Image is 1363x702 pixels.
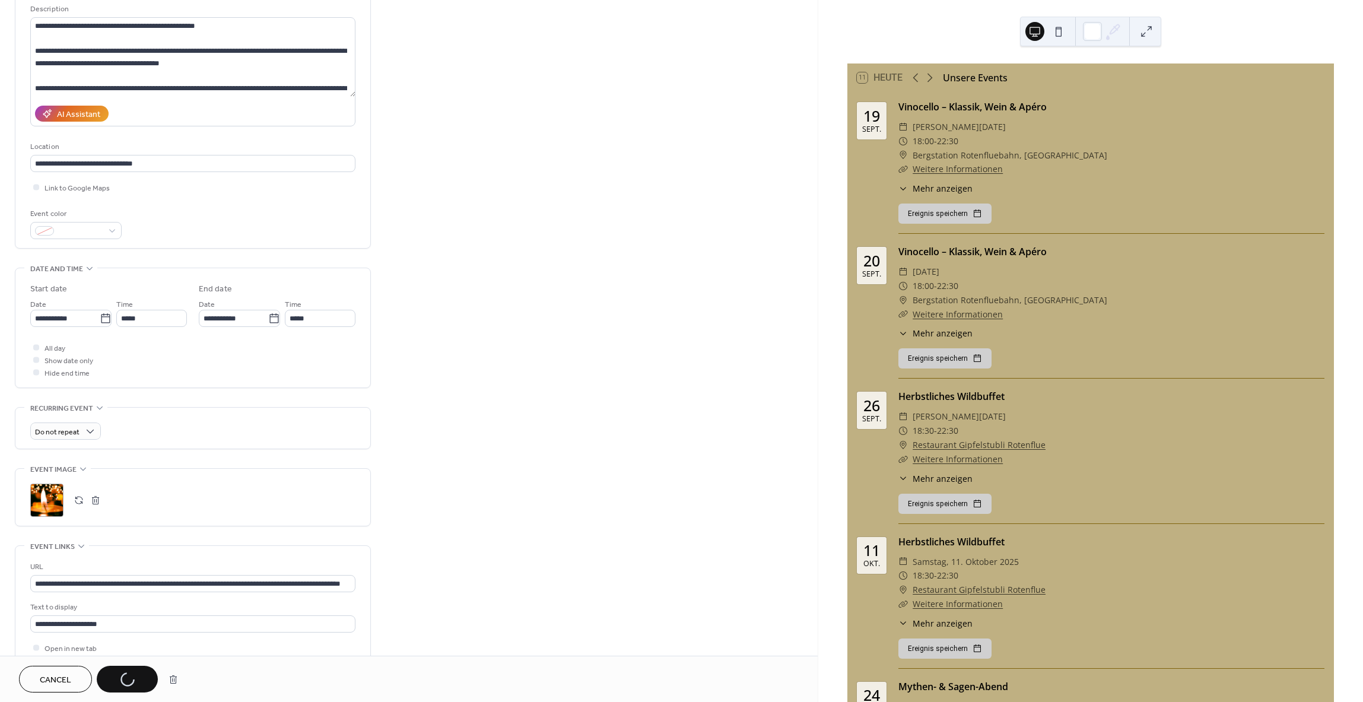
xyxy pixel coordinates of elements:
[898,452,908,466] div: ​
[898,424,908,438] div: ​
[45,342,65,355] span: All day
[45,367,90,380] span: Hide end time
[898,438,908,452] div: ​
[898,293,908,307] div: ​
[898,148,908,163] div: ​
[943,71,1008,85] div: Unsere Events
[913,148,1107,163] span: Bergstation Rotenfluebahn, [GEOGRAPHIC_DATA]
[913,309,1003,320] a: Weitere Informationen
[898,134,908,148] div: ​
[863,543,880,558] div: 11
[285,298,301,311] span: Time
[862,415,881,423] div: Sept.
[913,583,1046,597] a: Restaurant Gipfelstubli Rotenflue
[937,568,958,583] span: 22:30
[898,204,992,224] button: Ereignis speichern
[913,409,1006,424] span: [PERSON_NAME][DATE]
[898,327,973,339] button: ​Mehr anzeigen
[19,666,92,693] button: Cancel
[934,424,937,438] span: -
[913,279,934,293] span: 18:00
[30,3,353,15] div: Description
[30,402,93,415] span: Recurring event
[45,643,97,655] span: Open in new tab
[934,279,937,293] span: -
[35,106,109,122] button: AI Assistant
[898,182,973,195] button: ​Mehr anzeigen
[913,163,1003,174] a: Weitere Informationen
[898,162,908,176] div: ​
[898,100,1047,113] a: Vinocello – Klassik, Wein & Apéro
[898,472,973,485] button: ​Mehr anzeigen
[30,463,77,476] span: Event image
[937,134,958,148] span: 22:30
[913,568,934,583] span: 18:30
[913,327,973,339] span: Mehr anzeigen
[898,568,908,583] div: ​
[898,583,908,597] div: ​
[937,279,958,293] span: 22:30
[898,639,992,659] button: Ereignis speichern
[913,265,939,279] span: [DATE]
[863,109,880,123] div: 19
[35,425,80,439] span: Do not repeat
[898,265,908,279] div: ​
[30,484,63,517] div: ;
[45,182,110,195] span: Link to Google Maps
[863,560,880,568] div: Okt.
[898,327,908,339] div: ​
[30,298,46,311] span: Date
[898,555,908,569] div: ​
[30,283,67,296] div: Start date
[863,398,880,413] div: 26
[898,494,992,514] button: Ereignis speichern
[898,182,908,195] div: ​
[913,120,1006,134] span: [PERSON_NAME][DATE]
[30,541,75,553] span: Event links
[30,141,353,153] div: Location
[898,390,1005,403] a: Herbstliches Wildbuffet
[898,348,992,369] button: Ereignis speichern
[863,253,880,268] div: 20
[199,298,215,311] span: Date
[913,598,1003,609] a: Weitere Informationen
[898,279,908,293] div: ​
[57,109,100,121] div: AI Assistant
[30,263,83,275] span: Date and time
[913,134,934,148] span: 18:00
[898,120,908,134] div: ​
[40,674,71,687] span: Cancel
[898,472,908,485] div: ​
[913,453,1003,465] a: Weitere Informationen
[898,307,908,322] div: ​
[30,208,119,220] div: Event color
[913,424,934,438] span: 18:30
[898,617,908,630] div: ​
[913,472,973,485] span: Mehr anzeigen
[898,245,1047,258] a: Vinocello – Klassik, Wein & Apéro
[30,601,353,614] div: Text to display
[913,617,973,630] span: Mehr anzeigen
[934,568,937,583] span: -
[45,355,93,367] span: Show date only
[116,298,133,311] span: Time
[199,283,232,296] div: End date
[934,134,937,148] span: -
[898,597,908,611] div: ​
[898,409,908,424] div: ​
[30,561,353,573] div: URL
[898,679,1324,694] div: Mythen- & Sagen-Abend
[898,535,1005,548] a: Herbstliches Wildbuffet
[862,271,881,278] div: Sept.
[913,438,1046,452] a: Restaurant Gipfelstubli Rotenflue
[913,555,1019,569] span: Samstag, 11. Oktober 2025
[898,617,973,630] button: ​Mehr anzeigen
[913,182,973,195] span: Mehr anzeigen
[913,293,1107,307] span: Bergstation Rotenfluebahn, [GEOGRAPHIC_DATA]
[862,126,881,134] div: Sept.
[937,424,958,438] span: 22:30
